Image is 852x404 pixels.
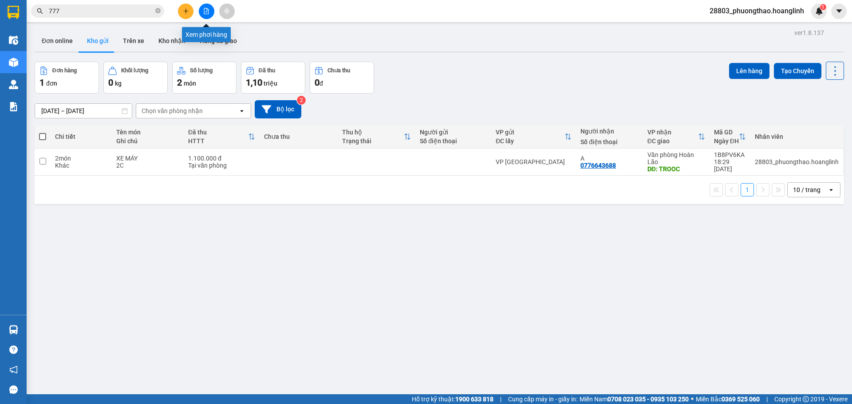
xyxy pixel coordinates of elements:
button: aim [219,4,235,19]
span: 0 [315,77,319,88]
span: Miền Nam [580,394,689,404]
th: Toggle SortBy [338,125,416,149]
span: plus [183,8,189,14]
button: caret-down [831,4,847,19]
button: Kho gửi [80,30,116,51]
button: Bộ lọc [255,100,301,118]
th: Toggle SortBy [710,125,750,149]
span: Hỗ trợ kỹ thuật: [412,394,493,404]
div: Thu hộ [342,129,404,136]
th: Toggle SortBy [491,125,576,149]
span: 0 [108,77,113,88]
button: plus [178,4,193,19]
div: Văn phòng Hoàn Lão [647,151,705,165]
div: ĐC giao [647,137,698,145]
sup: 1 [820,4,826,10]
button: 1 [741,183,754,196]
img: warehouse-icon [9,35,18,45]
span: close-circle [155,8,161,13]
div: Số điện thoại [420,137,487,145]
span: 1 [821,4,824,10]
div: Nhân viên [755,133,839,140]
div: 18:29 [DATE] [714,158,746,173]
div: VP gửi [496,129,564,136]
div: Số lượng [190,67,213,74]
div: 28803_phuongthao.hoanglinh [755,158,839,165]
div: Khác [55,162,107,169]
button: Hàng đã giao [193,30,244,51]
span: question-circle [9,345,18,354]
button: Chưa thu0đ [310,62,374,94]
th: Toggle SortBy [184,125,260,149]
img: warehouse-icon [9,325,18,334]
div: Tên món [116,129,179,136]
input: Tìm tên, số ĐT hoặc mã đơn [49,6,154,16]
span: copyright [803,396,809,402]
div: Đã thu [188,129,248,136]
button: Đơn hàng1đơn [35,62,99,94]
strong: 1900 633 818 [455,396,493,403]
div: ĐC lấy [496,137,564,145]
span: triệu [264,80,277,87]
img: logo-vxr [8,6,19,19]
span: kg [115,80,122,87]
span: đơn [46,80,57,87]
div: 1B8PV6KA [714,151,746,158]
th: Toggle SortBy [643,125,710,149]
div: Khối lượng [121,67,148,74]
span: notification [9,365,18,374]
span: món [184,80,196,87]
button: Đã thu1,10 triệu [241,62,305,94]
div: VP nhận [647,129,698,136]
div: Chưa thu [264,133,333,140]
button: file-add [199,4,214,19]
div: VP [GEOGRAPHIC_DATA] [496,158,572,165]
span: | [500,394,501,404]
div: Mã GD [714,129,739,136]
div: Người gửi [420,129,487,136]
img: warehouse-icon [9,80,18,89]
div: A [580,155,639,162]
span: caret-down [835,7,843,15]
img: solution-icon [9,102,18,111]
div: Chưa thu [327,67,350,74]
span: | [766,394,768,404]
button: Số lượng2món [172,62,237,94]
span: Miền Bắc [696,394,760,404]
div: XE MÁY [116,155,179,162]
img: warehouse-icon [9,58,18,67]
sup: 2 [297,96,306,105]
button: Lên hàng [729,63,769,79]
img: icon-new-feature [815,7,823,15]
div: 2C [116,162,179,169]
div: Người nhận [580,128,639,135]
div: Ngày ĐH [714,137,739,145]
div: 1.100.000 đ [188,155,255,162]
div: Chọn văn phòng nhận [142,106,203,115]
span: aim [224,8,230,14]
span: 28803_phuongthao.hoanglinh [702,5,811,16]
span: 1,10 [246,77,262,88]
svg: open [828,186,835,193]
div: Chi tiết [55,133,107,140]
span: đ [319,80,323,87]
button: Tạo Chuyến [774,63,821,79]
div: 10 / trang [793,185,820,194]
div: ver 1.8.137 [794,28,824,38]
span: file-add [203,8,209,14]
div: 0776643688 [580,162,616,169]
input: Select a date range. [35,104,132,118]
button: Khối lượng0kg [103,62,168,94]
span: 2 [177,77,182,88]
button: Đơn online [35,30,80,51]
div: Đơn hàng [52,67,77,74]
span: 1 [39,77,44,88]
div: Trạng thái [342,137,404,145]
div: DĐ: TROOC [647,165,705,173]
span: ⚪️ [691,397,694,401]
span: close-circle [155,7,161,16]
div: HTTT [188,137,248,145]
div: Đã thu [259,67,275,74]
svg: open [238,107,245,114]
button: Trên xe [116,30,151,51]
